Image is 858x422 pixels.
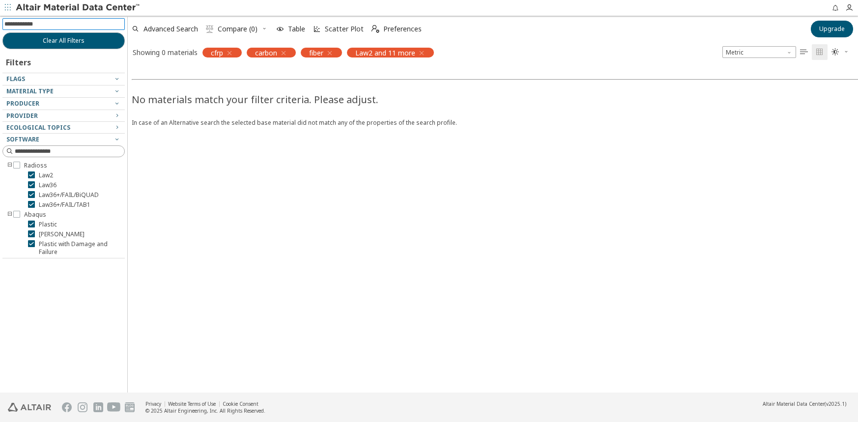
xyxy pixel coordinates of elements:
i:  [831,48,839,56]
span: Advanced Search [143,26,198,32]
button: Material Type [2,85,125,97]
span: [PERSON_NAME] [39,230,85,238]
a: Cookie Consent [223,400,258,407]
span: Software [6,135,39,143]
button: Table View [796,44,812,60]
span: Clear All Filters [43,37,85,45]
img: Altair Material Data Center [16,3,141,13]
button: Upgrade [811,21,853,37]
span: Upgrade [819,25,845,33]
span: Plastic [39,221,57,228]
i:  [800,48,808,56]
span: Provider [6,112,38,120]
div: Filters [2,49,36,73]
span: Material Type [6,87,54,95]
span: Radioss [24,162,47,169]
button: Tile View [812,44,828,60]
span: Law36 [39,181,57,189]
div: (v2025.1) [763,400,846,407]
span: fiber [309,48,323,57]
a: Website Terms of Use [168,400,216,407]
span: Plastic with Damage and Failure [39,240,121,256]
img: Altair Engineering [8,403,51,412]
span: Producer [6,99,39,108]
span: Scatter Plot [325,26,364,32]
span: Law2 and 11 more [355,48,415,57]
div: © 2025 Altair Engineering, Inc. All Rights Reserved. [145,407,265,414]
button: Clear All Filters [2,32,125,49]
button: Ecological Topics [2,122,125,134]
span: cfrp [211,48,223,57]
span: carbon [255,48,277,57]
a: Privacy [145,400,161,407]
button: Theme [828,44,853,60]
div: Showing 0 materials [133,48,198,57]
button: Flags [2,73,125,85]
div: Unit System [722,46,796,58]
span: Preferences [383,26,422,32]
span: Law36+/FAIL/BiQUAD [39,191,99,199]
span: Altair Material Data Center [763,400,825,407]
span: Table [288,26,305,32]
i: toogle group [6,162,13,169]
span: Law2 [39,171,53,179]
span: Abaqus [24,211,46,219]
i:  [816,48,824,56]
i:  [372,25,379,33]
span: Compare (0) [218,26,257,32]
button: Producer [2,98,125,110]
button: Provider [2,110,125,122]
i:  [206,25,214,33]
i: toogle group [6,211,13,219]
span: Metric [722,46,796,58]
span: Law36+/FAIL/TAB1 [39,201,90,209]
span: Flags [6,75,25,83]
button: Software [2,134,125,145]
span: Ecological Topics [6,123,70,132]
